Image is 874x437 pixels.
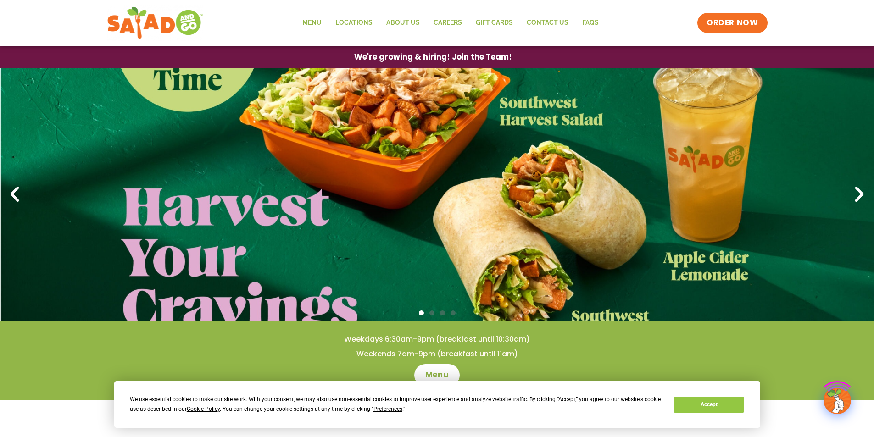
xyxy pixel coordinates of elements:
[18,334,856,344] h4: Weekdays 6:30am-9pm (breakfast until 10:30am)
[469,12,520,33] a: GIFT CARDS
[5,184,25,205] div: Previous slide
[379,12,427,33] a: About Us
[440,310,445,315] span: Go to slide 3
[429,310,434,315] span: Go to slide 2
[328,12,379,33] a: Locations
[107,5,204,41] img: new-SAG-logo-768×292
[451,310,456,315] span: Go to slide 4
[18,349,856,359] h4: Weekends 7am-9pm (breakfast until 11am)
[419,310,424,315] span: Go to slide 1
[425,370,449,381] span: Menu
[697,13,767,33] a: ORDER NOW
[427,12,469,33] a: Careers
[354,53,512,61] span: We're growing & hiring! Join the Team!
[849,184,869,205] div: Next slide
[674,397,744,413] button: Accept
[373,406,402,412] span: Preferences
[130,395,662,414] div: We use essential cookies to make our site work. With your consent, we may also use non-essential ...
[575,12,606,33] a: FAQs
[295,12,606,33] nav: Menu
[520,12,575,33] a: Contact Us
[295,12,328,33] a: Menu
[114,381,760,428] div: Cookie Consent Prompt
[414,364,460,386] a: Menu
[707,17,758,28] span: ORDER NOW
[340,46,526,68] a: We're growing & hiring! Join the Team!
[187,406,220,412] span: Cookie Policy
